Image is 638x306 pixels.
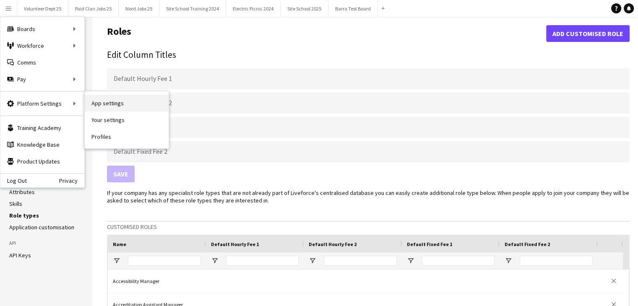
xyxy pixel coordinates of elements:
div: Accessibility Manager [108,270,206,293]
h3: Customised roles [107,223,630,231]
a: Role types [9,212,39,219]
button: Site School Training 2024 [159,0,226,17]
input: Default Fixed Fee 2 Filter Input [520,256,593,266]
input: Default Hourly Fee 1 Filter Input [226,256,299,266]
a: Training Academy [0,119,84,136]
span: Default Fixed Fee 2 [505,241,550,247]
a: Profiles [85,128,169,145]
a: Product Updates [0,153,84,170]
h2: Edit Column Titles [107,48,630,62]
button: Open Filter Menu [211,257,219,265]
div: Workforce [0,37,84,54]
a: Your settings [85,112,169,128]
input: Default Hourly Fee 2 Filter Input [324,256,397,266]
a: Knowledge Base [0,136,84,153]
span: Default Fixed Fee 1 [407,241,452,247]
button: Add customised role [546,25,630,42]
a: Skills [9,200,22,207]
button: Barra Test Board [328,0,378,17]
span: Default Hourly Fee 1 [211,241,259,247]
h1: Roles [107,25,546,42]
a: Privacy [59,177,84,184]
div: Boards [0,21,84,37]
button: Open Filter Menu [113,257,120,265]
a: Comms [0,54,84,71]
a: Log Out [0,177,27,184]
button: Site School 2025 [281,0,328,17]
button: Nord Jobs 25 [119,0,159,17]
button: Paid Clan Jobs 25 [68,0,119,17]
span: Default Hourly Fee 2 [309,241,357,247]
button: Electric Picnic 2024 [226,0,281,17]
input: Default Fixed Fee 1 Filter Input [422,256,495,266]
p: If your company has any specialist role types that are not already part of Liveforce's centralise... [107,189,630,204]
div: Platform Settings [0,95,84,112]
input: Name Filter Input [128,256,201,266]
button: Open Filter Menu [407,257,414,265]
button: Volunteer Dept 25 [17,0,68,17]
a: Application customisation [9,223,74,231]
a: API Keys [9,252,31,259]
a: App settings [85,95,169,112]
h3: API [9,239,83,247]
button: Open Filter Menu [505,257,512,265]
div: Pay [0,71,84,88]
a: Attributes [9,188,35,196]
span: Name [113,241,126,247]
button: Open Filter Menu [309,257,316,265]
